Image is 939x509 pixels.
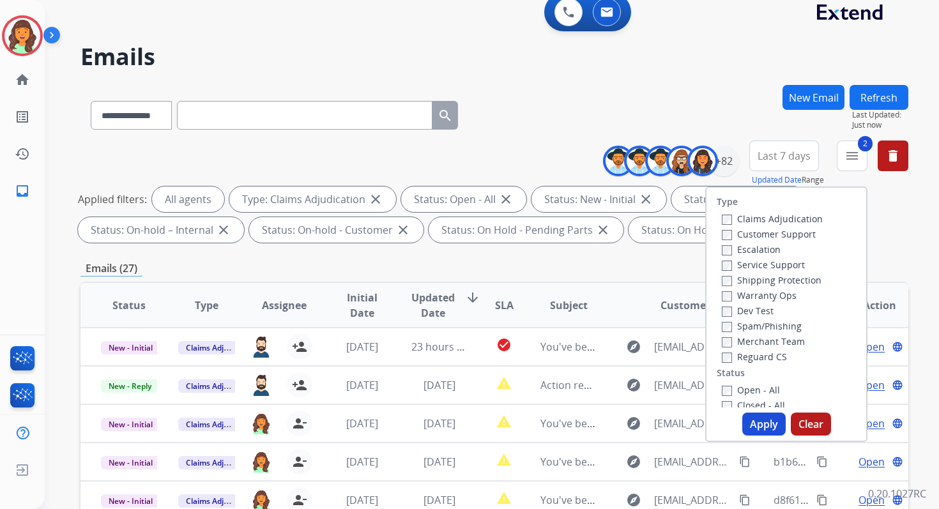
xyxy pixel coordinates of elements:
button: Apply [742,413,786,436]
div: Type: Claims Adjudication [229,186,396,212]
label: Warranty Ops [722,289,797,301]
mat-icon: search [438,108,453,123]
label: Escalation [722,243,781,255]
img: agent-avatar [251,413,271,434]
input: Dev Test [722,307,732,317]
label: Closed - All [722,399,785,411]
label: Reguard CS [722,351,787,363]
mat-icon: language [892,418,903,429]
input: Merchant Team [722,337,732,347]
th: Action [830,283,908,328]
span: Open [859,492,885,508]
span: [DATE] [424,378,455,392]
span: You've been assigned a new service order: fa822976-f9eb-4f2e-94f1-e120f67f4a06 [540,340,929,354]
span: Open [859,416,885,431]
span: New - Initial [101,418,160,431]
span: SLA [495,298,514,313]
span: Open [859,454,885,469]
mat-icon: home [15,72,30,87]
span: Customer [660,298,710,313]
mat-icon: person_remove [292,454,307,469]
mat-icon: language [892,456,903,467]
span: Status [112,298,146,313]
mat-icon: list_alt [15,109,30,125]
mat-icon: content_copy [816,456,828,467]
span: [EMAIL_ADDRESS][DOMAIN_NAME] [654,492,732,508]
img: agent-avatar [251,336,271,358]
mat-icon: check_circle [496,337,512,353]
span: Claims Adjudication [178,418,266,431]
mat-icon: close [498,192,514,207]
mat-icon: explore [626,377,641,393]
label: Open - All [722,384,780,396]
mat-icon: report_problem [496,490,512,506]
mat-icon: inbox [15,183,30,199]
label: Spam/Phishing [722,320,802,332]
mat-icon: person_add [292,377,307,393]
div: Status: Open - All [401,186,526,212]
span: Updated Date [411,290,455,321]
span: New - Initial [101,456,160,469]
mat-icon: explore [626,416,641,431]
div: Status: On-hold – Internal [78,217,244,243]
span: Claims Adjudication [178,379,266,393]
img: agent-avatar [251,451,271,473]
button: Clear [791,413,831,436]
span: Subject [550,298,588,313]
mat-icon: delete [885,148,901,163]
span: You've been assigned a new service order: f6bcf4d9-27dc-4c25-aad4-055190873fa5 [540,455,936,469]
label: Dev Test [722,305,774,317]
span: Assignee [262,298,307,313]
mat-icon: close [395,222,411,238]
label: Shipping Protection [722,274,821,286]
span: [EMAIL_ADDRESS][DOMAIN_NAME] [654,339,732,354]
label: Merchant Team [722,335,805,347]
label: Service Support [722,259,805,271]
input: Escalation [722,245,732,255]
mat-icon: content_copy [739,494,751,506]
label: Type [717,195,738,208]
span: [DATE] [424,493,455,507]
img: avatar [4,18,40,54]
span: New - Initial [101,341,160,354]
div: Status: New - Reply [671,186,806,212]
label: Claims Adjudication [722,213,823,225]
mat-icon: arrow_downward [465,290,480,305]
div: Status: On Hold - Servicers [629,217,800,243]
mat-icon: close [216,222,231,238]
p: Emails (27) [80,261,142,277]
div: Status: On Hold - Pending Parts [429,217,623,243]
mat-icon: content_copy [816,494,828,506]
mat-icon: report_problem [496,452,512,467]
span: Last 7 days [758,153,811,158]
label: Status [717,367,745,379]
span: Last Updated: [852,110,908,120]
p: 0.20.1027RC [868,486,926,501]
img: agent-avatar [251,374,271,396]
mat-icon: explore [626,454,641,469]
input: Warranty Ops [722,291,732,301]
div: Status: New - Initial [531,186,666,212]
mat-icon: language [892,379,903,391]
mat-icon: report_problem [496,414,512,429]
span: [DATE] [346,378,378,392]
span: New - Initial [101,494,160,508]
span: [DATE] [346,340,378,354]
input: Spam/Phishing [722,322,732,332]
mat-icon: history [15,146,30,162]
div: Status: On-hold - Customer [249,217,424,243]
label: Customer Support [722,228,816,240]
input: Claims Adjudication [722,215,732,225]
button: New Email [782,85,844,110]
span: [DATE] [424,455,455,469]
span: 23 hours ago [411,340,475,354]
button: Last 7 days [749,141,819,171]
mat-icon: language [892,341,903,353]
span: Claims Adjudication [178,456,266,469]
span: [DATE] [346,416,378,430]
span: Claims Adjudication [178,494,266,508]
mat-icon: person_remove [292,492,307,508]
span: Open [859,377,885,393]
div: All agents [152,186,224,212]
span: 2 [858,136,873,151]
